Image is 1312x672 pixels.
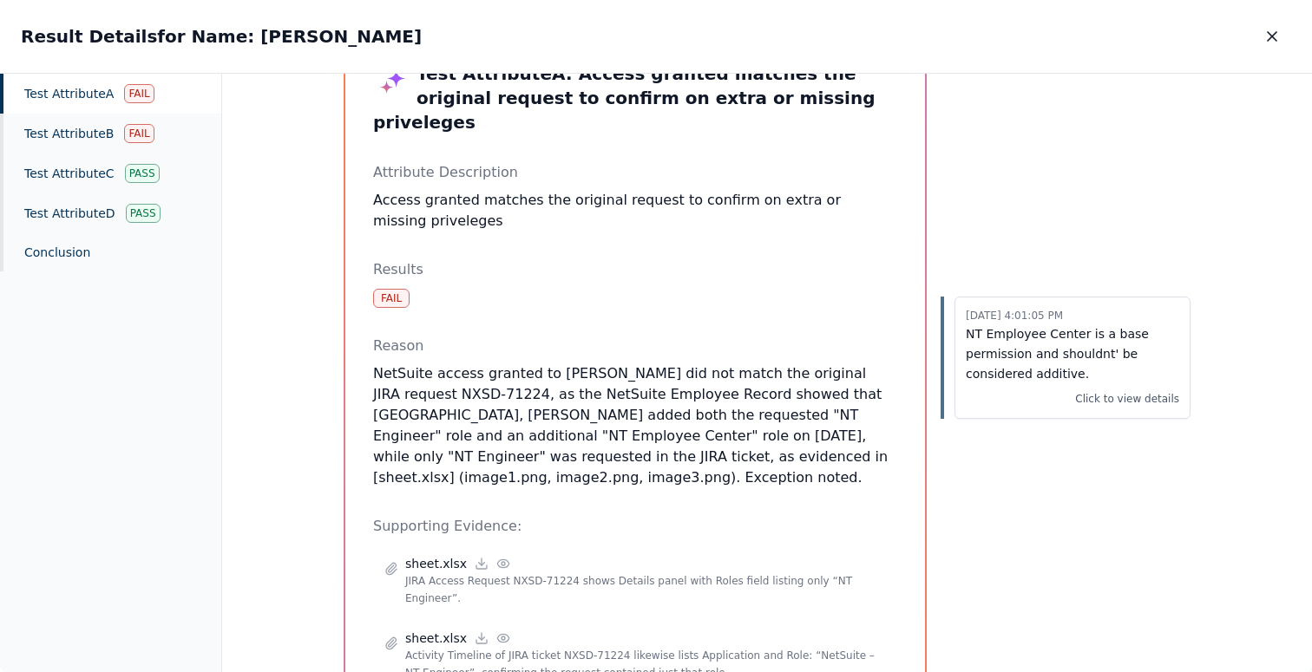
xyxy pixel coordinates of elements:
[373,363,897,488] p: NetSuite access granted to [PERSON_NAME] did not match the original JIRA request NXSD-71224, as t...
[125,164,160,183] div: Pass
[124,84,154,103] div: Fail
[126,204,161,223] div: Pass
[124,124,154,143] div: Fail
[373,62,897,134] h3: Test Attribute A : Access granted matches the original request to confirm on extra or missing pri...
[966,324,1179,383] p: NT Employee Center is a base permission and shouldnt' be considered additive.
[966,308,1179,325] p: [DATE] 4:01:05 PM
[21,24,422,49] h2: Result Details for Name: [PERSON_NAME]
[405,572,886,607] p: JIRA Access Request NXSD-71224 shows Details panel with Roles field listing only “NT Engineer”.
[1075,390,1179,408] p: Click to view details
[373,336,897,356] p: Reason
[405,630,467,647] p: sheet.xlsx
[373,259,897,280] p: Results
[373,516,897,537] p: Supporting Evidence:
[405,555,467,572] p: sheet.xlsx
[373,190,897,232] p: Access granted matches the original request to confirm on extra or missing priveleges
[474,556,489,571] a: Download file
[373,162,897,183] p: Attribute Description
[373,289,410,308] div: Fail
[474,630,489,646] a: Download file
